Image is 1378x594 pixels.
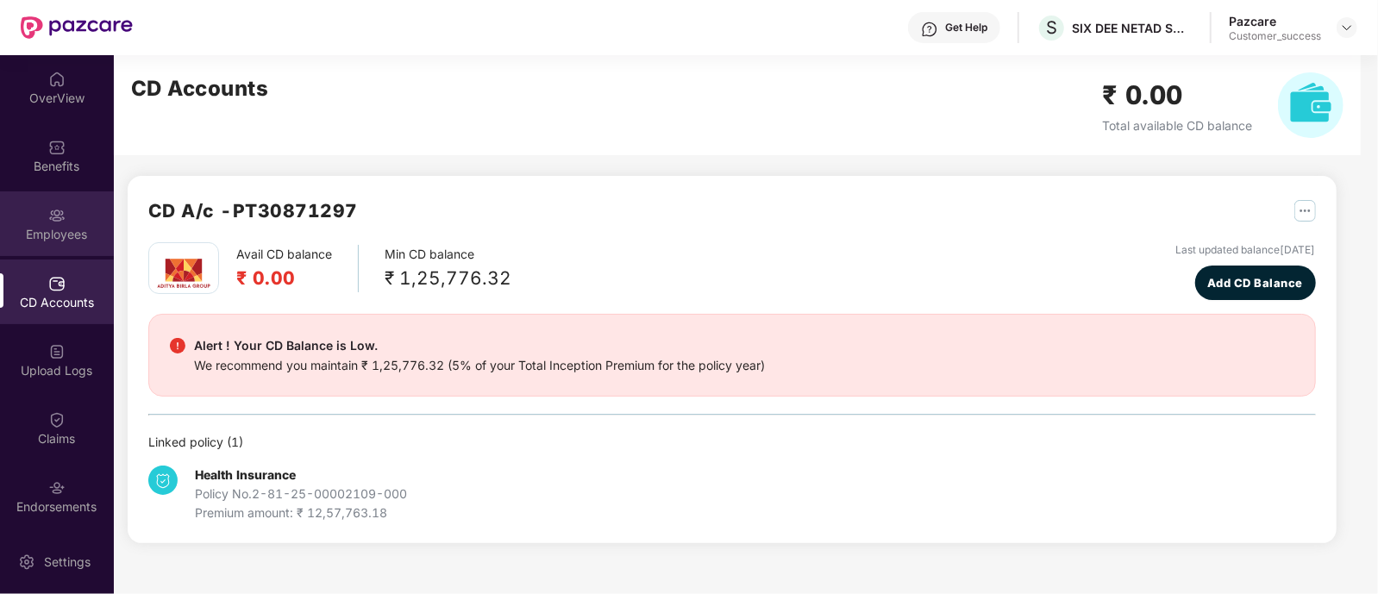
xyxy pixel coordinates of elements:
img: aditya.png [153,243,214,303]
div: Settings [39,553,96,571]
div: Pazcare [1229,13,1321,29]
img: svg+xml;base64,PHN2ZyBpZD0iQ2xhaW0iIHhtbG5zPSJodHRwOi8vd3d3LnczLm9yZy8yMDAwL3N2ZyIgd2lkdGg9IjIwIi... [48,411,66,428]
img: svg+xml;base64,PHN2ZyBpZD0iVXBsb2FkX0xvZ3MiIGRhdGEtbmFtZT0iVXBsb2FkIExvZ3MiIHhtbG5zPSJodHRwOi8vd3... [48,343,66,360]
img: svg+xml;base64,PHN2ZyBpZD0iQmVuZWZpdHMiIHhtbG5zPSJodHRwOi8vd3d3LnczLm9yZy8yMDAwL3N2ZyIgd2lkdGg9Ij... [48,139,66,156]
img: svg+xml;base64,PHN2ZyBpZD0iU2V0dGluZy0yMHgyMCIgeG1sbnM9Imh0dHA6Ly93d3cudzMub3JnLzIwMDAvc3ZnIiB3aW... [18,553,35,571]
img: svg+xml;base64,PHN2ZyBpZD0iRHJvcGRvd24tMzJ4MzIiIHhtbG5zPSJodHRwOi8vd3d3LnczLm9yZy8yMDAwL3N2ZyIgd2... [1340,21,1354,34]
span: Total available CD balance [1102,118,1252,133]
img: svg+xml;base64,PHN2ZyB4bWxucz0iaHR0cDovL3d3dy53My5vcmcvMjAwMC9zdmciIHhtbG5zOnhsaW5rPSJodHRwOi8vd3... [1278,72,1344,138]
img: svg+xml;base64,PHN2ZyB4bWxucz0iaHR0cDovL3d3dy53My5vcmcvMjAwMC9zdmciIHdpZHRoPSIzNCIgaGVpZ2h0PSIzNC... [148,466,178,495]
div: Last updated balance [DATE] [1176,242,1316,259]
div: Get Help [945,21,987,34]
button: Add CD Balance [1195,266,1316,300]
div: Premium amount: ₹ 12,57,763.18 [195,503,407,522]
h2: ₹ 0.00 [236,264,332,292]
span: S [1046,17,1057,38]
img: svg+xml;base64,PHN2ZyBpZD0iSG9tZSIgeG1sbnM9Imh0dHA6Ly93d3cudzMub3JnLzIwMDAvc3ZnIiB3aWR0aD0iMjAiIG... [48,71,66,88]
div: SIX DEE NETAD SOLUTIONS PRIVATE LIMITED [1072,20,1193,36]
img: svg+xml;base64,PHN2ZyBpZD0iRW5kb3JzZW1lbnRzIiB4bWxucz0iaHR0cDovL3d3dy53My5vcmcvMjAwMC9zdmciIHdpZH... [48,479,66,497]
span: Add CD Balance [1207,274,1303,291]
div: Alert ! Your CD Balance is Low. [194,335,765,356]
img: svg+xml;base64,PHN2ZyBpZD0iQ0RfQWNjb3VudHMiIGRhdGEtbmFtZT0iQ0QgQWNjb3VudHMiIHhtbG5zPSJodHRwOi8vd3... [48,275,66,292]
h2: CD Accounts [131,72,269,105]
img: svg+xml;base64,PHN2ZyBpZD0iRGFuZ2VyX2FsZXJ0IiBkYXRhLW5hbWU9IkRhbmdlciBhbGVydCIgeG1sbnM9Imh0dHA6Ly... [170,338,185,353]
h2: ₹ 0.00 [1102,75,1252,116]
div: Policy No. 2-81-25-00002109-000 [195,485,407,503]
img: New Pazcare Logo [21,16,133,39]
img: svg+xml;base64,PHN2ZyBpZD0iRW1wbG95ZWVzIiB4bWxucz0iaHR0cDovL3d3dy53My5vcmcvMjAwMC9zdmciIHdpZHRoPS... [48,207,66,224]
div: Linked policy ( 1 ) [148,433,1316,452]
b: Health Insurance [195,467,296,482]
div: ₹ 1,25,776.32 [385,264,511,292]
img: svg+xml;base64,PHN2ZyB4bWxucz0iaHR0cDovL3d3dy53My5vcmcvMjAwMC9zdmciIHdpZHRoPSIyNSIgaGVpZ2h0PSIyNS... [1294,200,1316,222]
div: Min CD balance [385,245,511,292]
div: We recommend you maintain ₹ 1,25,776.32 (5% of your Total Inception Premium for the policy year) [194,356,765,375]
img: svg+xml;base64,PHN2ZyBpZD0iSGVscC0zMngzMiIgeG1sbnM9Imh0dHA6Ly93d3cudzMub3JnLzIwMDAvc3ZnIiB3aWR0aD... [921,21,938,38]
div: Customer_success [1229,29,1321,43]
h2: CD A/c - PT30871297 [148,197,358,225]
div: Avail CD balance [236,245,359,292]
